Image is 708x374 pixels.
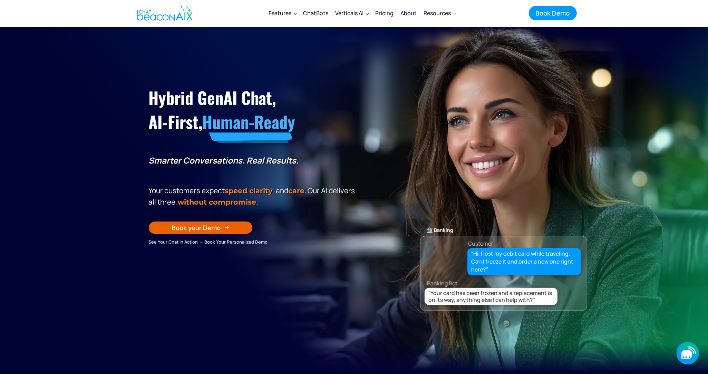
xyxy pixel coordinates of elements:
[375,8,394,18] div: Pricing
[149,185,358,208] p: Your customers expect , , and . Our Al delivers all three, .
[202,109,295,134] span: Human-Ready
[269,8,291,18] div: Features
[149,222,252,234] a: Book your Demo
[303,8,328,18] div: ChatBots
[178,198,256,206] span: without compromise
[468,239,494,248] div: Customer
[300,4,332,22] a: ChatBots
[250,186,273,195] span: clarity
[420,225,587,235] div: 🏦 Banking
[132,1,196,25] a: home
[335,8,363,18] div: Verticals AI
[529,6,577,20] a: Book Demo
[454,12,456,15] img: Dropdown
[424,8,451,18] div: Resources
[332,5,372,21] div: Verticals AI
[472,250,577,274] div: “Hi, I lost my debit card while traveling. Can I freeze it and order a new one right here?”
[289,186,305,195] span: care
[149,86,358,134] h1: Hybrid GenAI Chat, AI-First,
[420,5,459,21] div: Resources
[366,12,369,15] img: Dropdown
[294,12,297,15] img: Dropdown
[172,223,221,232] div: Book your Demo
[225,226,229,230] img: Arrow
[149,155,299,166] strong: Smarter Conversations. Real Results.
[149,238,358,246] div: See Your Chat in Action → Book Your Personalized Demo
[536,9,570,18] div: Book Demo
[400,8,417,18] div: About
[225,186,248,195] strong: speed
[265,5,300,21] div: Features
[372,4,397,22] a: Pricing
[397,4,420,22] a: About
